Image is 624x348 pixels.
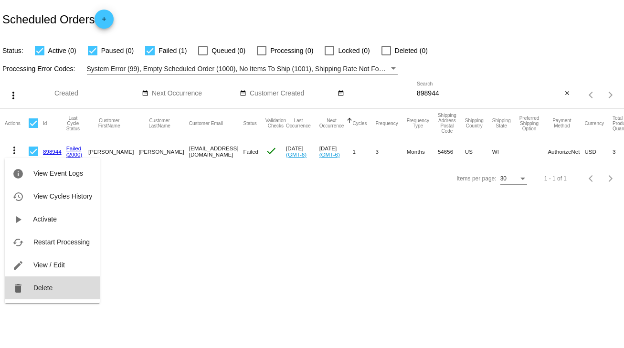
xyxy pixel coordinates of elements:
[33,261,65,269] span: View / Edit
[33,215,57,223] span: Activate
[33,238,90,246] span: Restart Processing
[33,284,53,292] span: Delete
[12,214,24,225] mat-icon: play_arrow
[33,169,83,177] span: View Event Logs
[12,260,24,271] mat-icon: edit
[12,168,24,179] mat-icon: info
[33,192,92,200] span: View Cycles History
[12,237,24,248] mat-icon: cached
[12,191,24,202] mat-icon: history
[12,283,24,294] mat-icon: delete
